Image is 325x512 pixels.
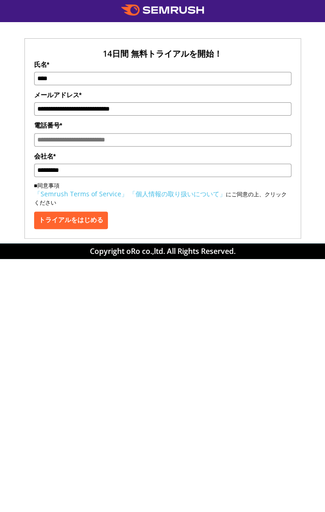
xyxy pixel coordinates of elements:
[34,90,291,100] label: メールアドレス*
[34,182,291,207] p: ■同意事項 にご同意の上、クリックください
[129,189,226,198] a: 「個人情報の取り扱いについて」
[34,189,128,198] a: 「Semrush Terms of Service」
[90,246,236,256] span: Copyright oRo co.,ltd. All Rights Reserved.
[34,120,291,130] label: 電話番号*
[103,48,222,59] span: 14日間 無料トライアルを開始！
[34,212,108,229] button: トライアルをはじめる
